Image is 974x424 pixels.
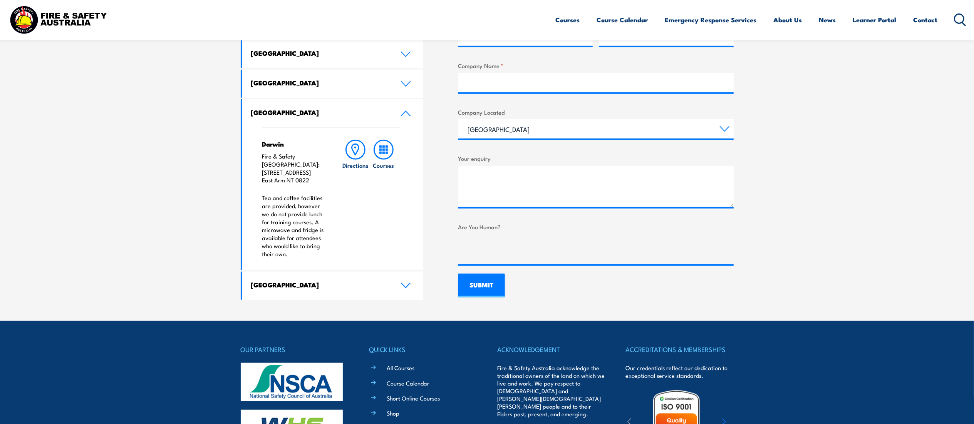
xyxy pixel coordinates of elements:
a: Learner Portal [853,10,897,30]
h4: [GEOGRAPHIC_DATA] [251,280,389,289]
label: Are You Human? [458,222,734,231]
a: Courses [370,140,397,258]
a: About Us [774,10,802,30]
input: SUBMIT [458,274,505,297]
label: Company Name [458,61,734,70]
h4: Darwin [262,140,327,148]
a: [GEOGRAPHIC_DATA] [242,40,423,68]
p: Fire & Safety Australia acknowledge the traditional owners of the land on which we live and work.... [497,364,605,418]
h4: [GEOGRAPHIC_DATA] [251,108,389,117]
a: [GEOGRAPHIC_DATA] [242,272,423,300]
label: Company Located [458,108,734,117]
a: Short Online Courses [387,394,440,402]
label: Your enquiry [458,154,734,163]
h6: Courses [373,161,394,169]
h4: QUICK LINKS [369,344,477,355]
p: Tea and coffee facilities are provided, however we do not provide lunch for training courses. A m... [262,194,327,258]
img: nsca-logo-footer [241,363,343,401]
a: Shop [387,409,399,417]
p: Our credentials reflect our dedication to exceptional service standards. [625,364,733,379]
h4: ACCREDITATIONS & MEMBERSHIPS [625,344,733,355]
h4: ACKNOWLEDGEMENT [497,344,605,355]
iframe: reCAPTCHA [458,234,575,264]
a: Course Calendar [597,10,648,30]
h4: [GEOGRAPHIC_DATA] [251,78,389,87]
a: [GEOGRAPHIC_DATA] [242,99,423,127]
a: Courses [556,10,580,30]
h4: [GEOGRAPHIC_DATA] [251,49,389,57]
h4: OUR PARTNERS [241,344,349,355]
a: Directions [342,140,369,258]
a: All Courses [387,364,414,372]
a: [GEOGRAPHIC_DATA] [242,70,423,98]
a: Emergency Response Services [665,10,757,30]
a: News [819,10,836,30]
h6: Directions [342,161,369,169]
p: Fire & Safety [GEOGRAPHIC_DATA]: [STREET_ADDRESS] East Arm NT 0822 [262,152,327,184]
a: Contact [914,10,938,30]
a: Course Calendar [387,379,429,387]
